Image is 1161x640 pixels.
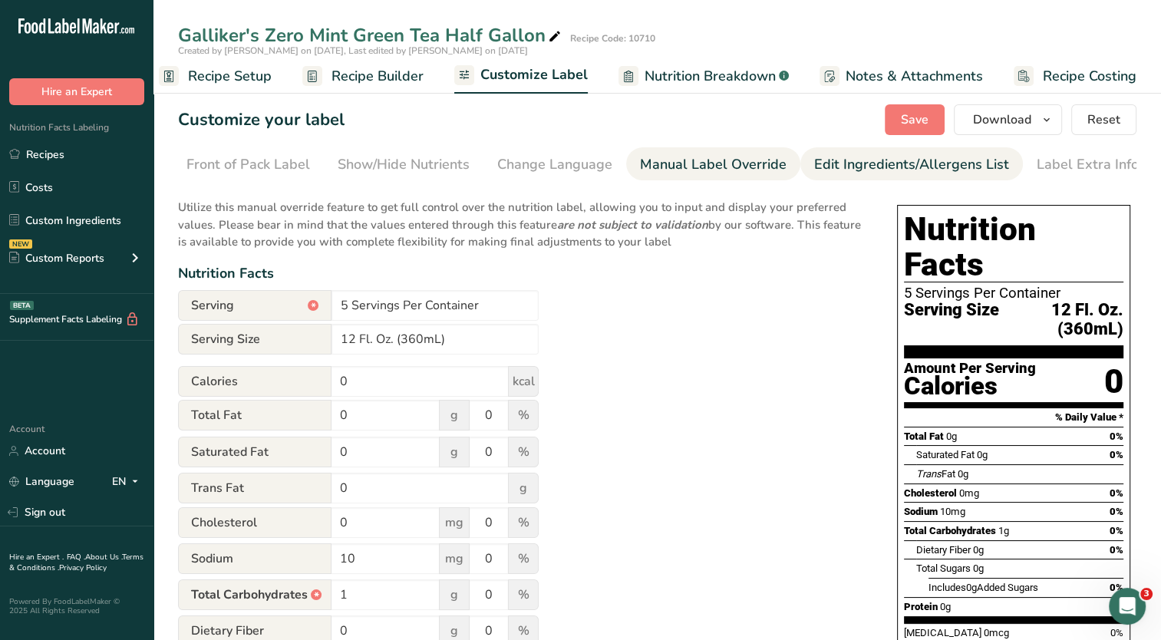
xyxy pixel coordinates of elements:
[916,544,971,556] span: Dietary Fiber
[958,468,968,480] span: 0g
[973,111,1031,129] span: Download
[928,582,1038,593] span: Includes Added Sugars
[645,66,776,87] span: Nutrition Breakdown
[178,366,331,397] span: Calories
[178,45,528,57] span: Created by [PERSON_NAME] on [DATE], Last edited by [PERSON_NAME] on [DATE]
[9,468,74,495] a: Language
[901,111,928,129] span: Save
[9,597,144,615] div: Powered By FoodLabelMaker © 2025 All Rights Reserved
[508,366,539,397] span: kcal
[9,552,143,573] a: Terms & Conditions .
[9,250,104,266] div: Custom Reports
[508,507,539,538] span: %
[1110,487,1123,499] span: 0%
[9,239,32,249] div: NEW
[112,473,144,491] div: EN
[916,449,975,460] span: Saturated Fat
[1087,111,1120,129] span: Reset
[904,627,981,638] span: [MEDICAL_DATA]
[1110,431,1123,442] span: 0%
[1043,66,1136,87] span: Recipe Costing
[916,468,955,480] span: Fat
[1014,59,1136,94] a: Recipe Costing
[999,301,1123,338] span: 12 Fl. Oz. (360mL)
[946,431,957,442] span: 0g
[178,107,345,133] h1: Customize your label
[508,473,539,503] span: g
[570,31,655,45] div: Recipe Code: 10710
[439,543,470,574] span: mg
[916,468,942,480] i: Trans
[940,506,965,517] span: 10mg
[904,301,999,338] span: Serving Size
[1110,544,1123,556] span: 0%
[940,601,951,612] span: 0g
[973,562,984,574] span: 0g
[1110,582,1123,593] span: 0%
[904,601,938,612] span: Protein
[904,375,1036,398] div: Calories
[904,361,1036,376] div: Amount Per Serving
[1071,104,1136,135] button: Reset
[508,437,539,467] span: %
[9,552,64,562] a: Hire an Expert .
[1140,588,1153,600] span: 3
[508,543,539,574] span: %
[998,525,1009,536] span: 1g
[178,473,331,503] span: Trans Fat
[557,217,708,233] b: are not subject to validation
[904,408,1123,427] section: % Daily Value *
[904,506,938,517] span: Sodium
[1037,154,1139,175] div: Label Extra Info
[508,400,539,431] span: %
[159,59,272,94] a: Recipe Setup
[178,290,331,321] span: Serving
[178,543,331,574] span: Sodium
[331,66,424,87] span: Recipe Builder
[904,285,1123,301] div: 5 Servings Per Container
[846,66,983,87] span: Notes & Attachments
[1110,627,1123,638] span: 0%
[904,431,944,442] span: Total Fat
[59,562,107,573] a: Privacy Policy
[904,487,957,499] span: Cholesterol
[178,190,866,251] p: Utilize this manual override feature to get full control over the nutrition label, allowing you t...
[85,552,122,562] a: About Us .
[497,154,612,175] div: Change Language
[814,154,1009,175] div: Edit Ingredients/Allergens List
[1110,449,1123,460] span: 0%
[480,64,588,85] span: Customize Label
[439,400,470,431] span: g
[1109,588,1146,625] iframe: Intercom live chat
[186,154,310,175] div: Front of Pack Label
[454,58,588,94] a: Customize Label
[885,104,945,135] button: Save
[338,154,470,175] div: Show/Hide Nutrients
[178,507,331,538] span: Cholesterol
[959,487,979,499] span: 0mg
[508,579,539,610] span: %
[9,78,144,105] button: Hire an Expert
[966,582,977,593] span: 0g
[178,263,866,284] div: Nutrition Facts
[916,562,971,574] span: Total Sugars
[67,552,85,562] a: FAQ .
[1110,506,1123,517] span: 0%
[302,59,424,94] a: Recipe Builder
[10,301,34,310] div: BETA
[904,525,996,536] span: Total Carbohydrates
[820,59,983,94] a: Notes & Attachments
[439,579,470,610] span: g
[1110,525,1123,536] span: 0%
[618,59,789,94] a: Nutrition Breakdown
[178,324,331,355] span: Serving Size
[973,544,984,556] span: 0g
[439,507,470,538] span: mg
[984,627,1009,638] span: 0mcg
[178,400,331,431] span: Total Fat
[178,579,331,610] span: Total Carbohydrates
[178,21,564,49] div: Galliker's Zero Mint Green Tea Half Gallon
[439,437,470,467] span: g
[178,437,331,467] span: Saturated Fat
[1104,361,1123,402] div: 0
